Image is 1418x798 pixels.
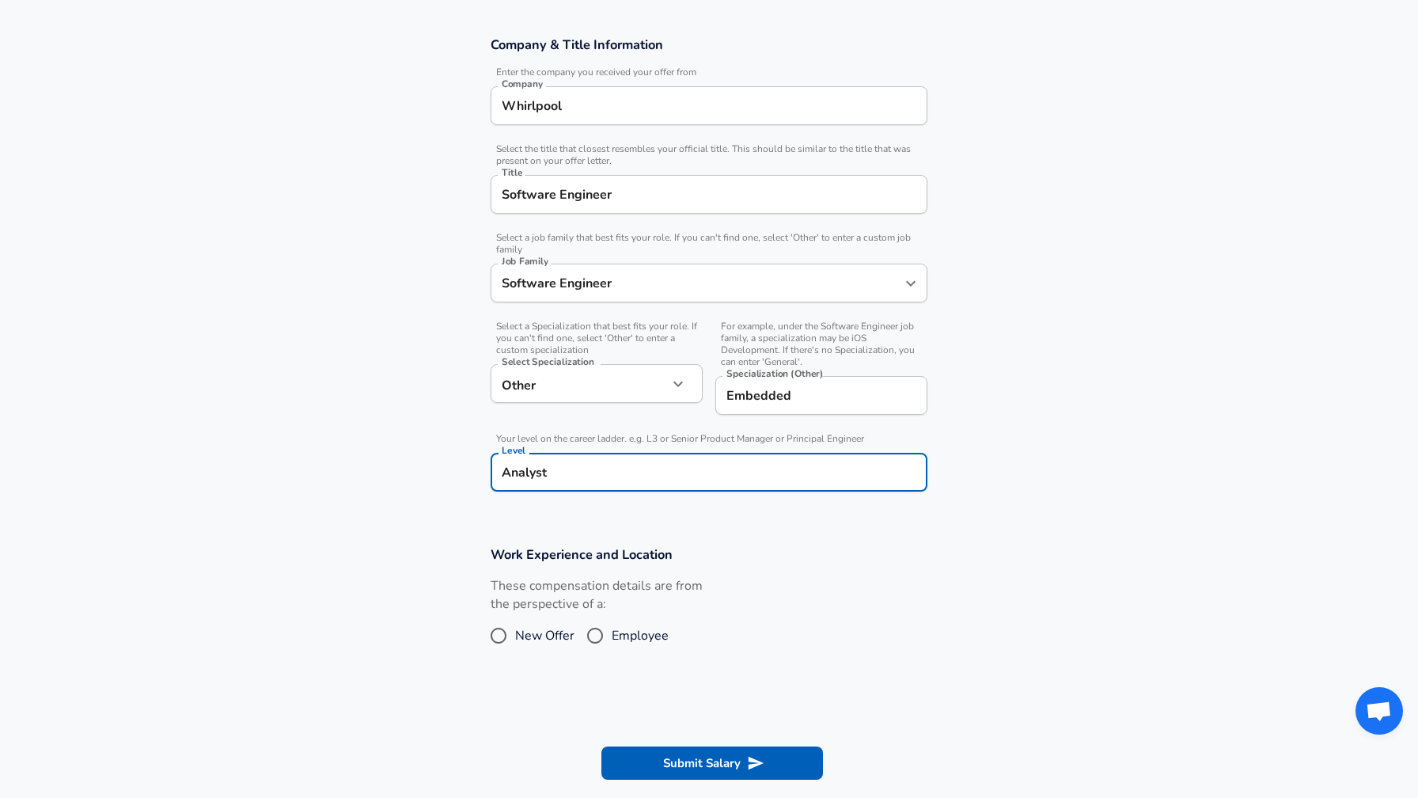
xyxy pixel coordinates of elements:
button: Open [900,272,922,294]
label: These compensation details are from the perspective of a: [491,577,703,614]
h3: Company & Title Information [491,36,927,54]
button: Submit Salary [601,747,823,780]
div: Other [491,364,668,403]
span: Select a Specialization that best fits your role. If you can't find one, select 'Other' to enter ... [491,321,703,356]
span: Select a job family that best fits your role. If you can't find one, select 'Other' to enter a cu... [491,232,927,256]
label: Job Family [502,256,548,266]
label: Level [502,446,525,455]
label: Select Specialization [502,357,593,367]
span: Select the title that closest resembles your official title. This should be similar to the title ... [491,143,927,167]
input: Google [498,93,920,118]
span: Enter the company you received your offer from [491,66,927,78]
span: For example, under the Software Engineer job family, a specialization may be iOS Development. If ... [715,321,927,368]
label: Company [502,79,543,89]
span: New Offer [515,626,574,645]
span: Employee [612,626,669,645]
label: Title [502,168,522,177]
input: L3 [498,460,920,484]
div: Open chat [1355,687,1403,735]
span: Your level on the career ladder. e.g. L3 or Senior Product Manager or Principal Engineer [491,433,927,445]
h3: Work Experience and Location [491,545,927,564]
label: Specialization (Other) [726,369,823,378]
input: Software Engineer [498,271,897,295]
input: Software Engineer [498,182,920,207]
